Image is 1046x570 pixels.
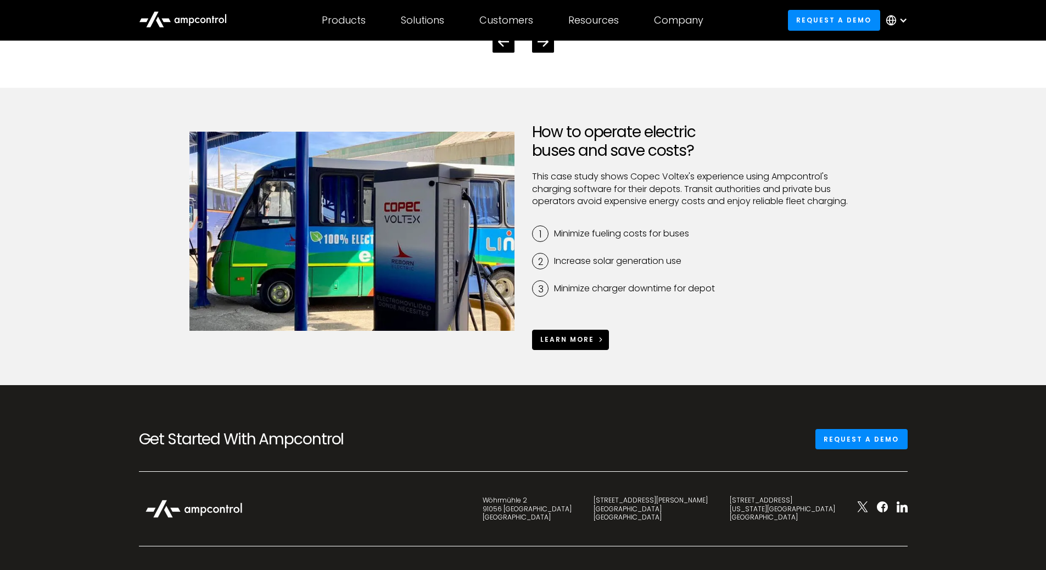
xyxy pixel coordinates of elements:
[654,14,703,26] div: Company
[554,228,689,240] div: Minimize fueling costs for buses
[594,496,708,522] div: [STREET_ADDRESS][PERSON_NAME] [GEOGRAPHIC_DATA] [GEOGRAPHIC_DATA]
[554,283,715,295] div: Minimize charger downtime for depot
[730,496,835,522] div: [STREET_ADDRESS] [US_STATE][GEOGRAPHIC_DATA] [GEOGRAPHIC_DATA]
[533,281,549,297] div: 3
[532,330,609,350] a: Learn More
[540,335,594,344] span: Learn More
[401,14,444,26] div: Solutions
[322,14,366,26] div: Products
[479,14,533,26] div: Customers
[139,430,381,449] h2: Get Started With Ampcontrol
[568,14,619,26] div: Resources
[532,31,554,53] div: Next slide
[483,496,572,522] div: Wöhrmühle 2 91056 [GEOGRAPHIC_DATA] [GEOGRAPHIC_DATA]
[493,31,514,53] div: Previous slide
[788,10,880,30] a: Request a demo
[815,429,908,449] a: Request a demo
[189,123,514,340] img: EV bus operation with AI and software
[532,171,857,207] p: This case study shows Copec Voltex's experience using Ampcontrol's charging software for their de...
[139,494,249,523] img: Ampcontrol Logo
[533,226,549,242] div: 1
[554,255,681,267] div: Increase solar generation use
[532,123,857,160] h2: How to operate electric buses and save costs?
[533,253,549,270] div: 2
